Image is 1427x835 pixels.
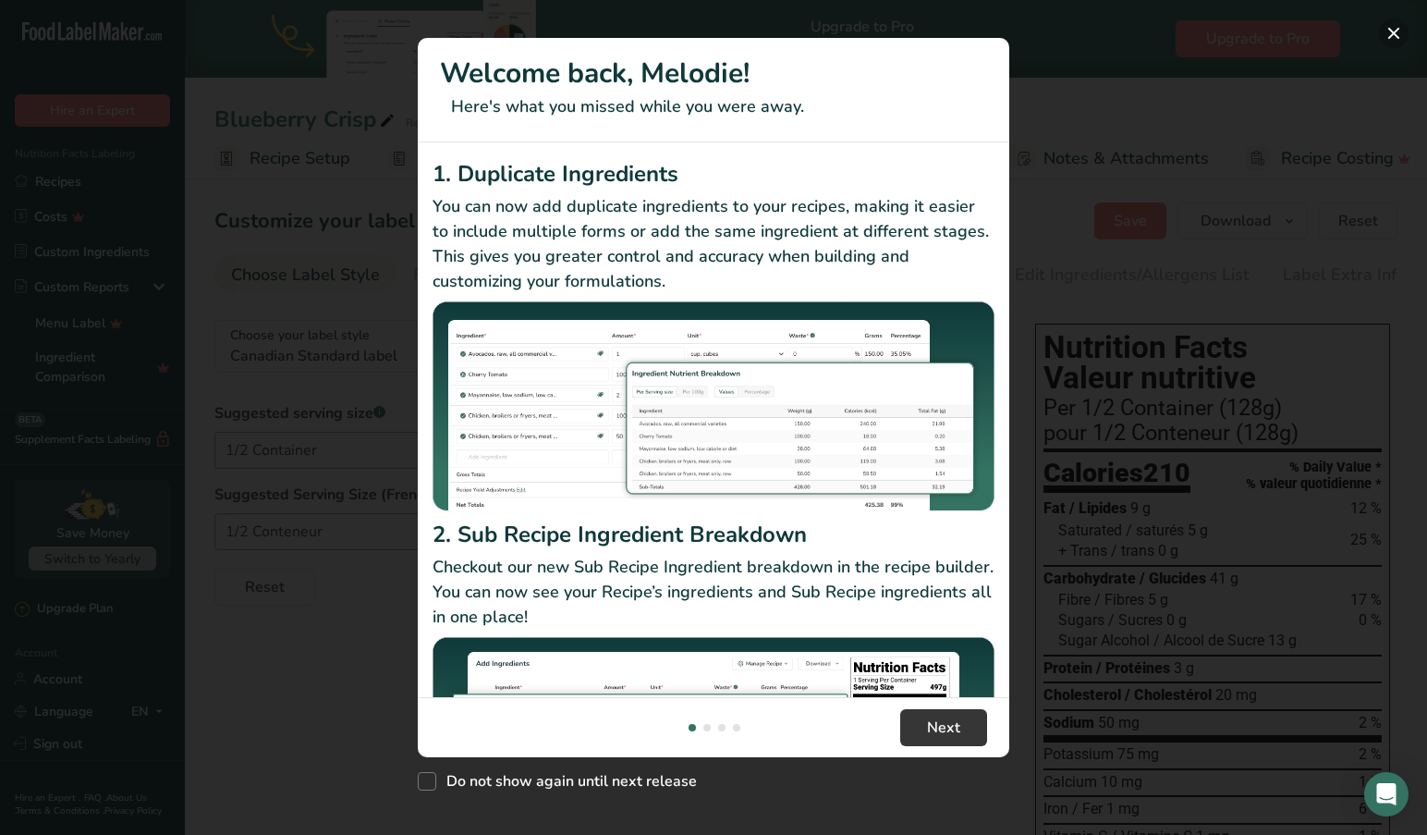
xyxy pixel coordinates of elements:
h2: 2. Sub Recipe Ingredient Breakdown [433,518,994,551]
div: Open Intercom Messenger [1364,772,1409,817]
span: Next [927,717,960,739]
h1: Welcome back, Melodie! [440,53,987,94]
img: Duplicate Ingredients [433,301,994,511]
p: Here's what you missed while you were away. [440,94,987,119]
button: Next [900,709,987,746]
span: Do not show again until next release [436,772,697,791]
p: You can now add duplicate ingredients to your recipes, making it easier to include multiple forms... [433,194,994,294]
p: Checkout our new Sub Recipe Ingredient breakdown in the recipe builder. You can now see your Reci... [433,555,994,630]
h2: 1. Duplicate Ingredients [433,157,994,190]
